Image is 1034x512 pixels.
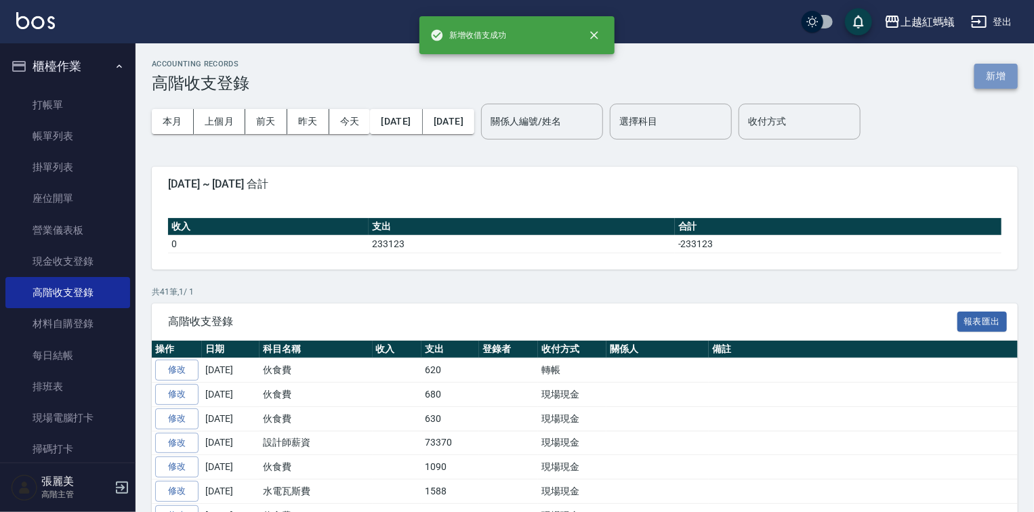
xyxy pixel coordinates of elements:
[152,60,249,68] h2: ACCOUNTING RECORDS
[421,431,479,455] td: 73370
[538,341,606,358] th: 收付方式
[974,64,1018,89] button: 新增
[260,431,373,455] td: 設計師薪資
[538,455,606,479] td: 現場現金
[155,433,199,454] a: 修改
[202,455,260,479] td: [DATE]
[5,89,130,121] a: 打帳單
[709,341,1033,358] th: 備註
[155,456,199,477] a: 修改
[202,406,260,431] td: [DATE]
[421,479,479,504] td: 1588
[245,109,287,134] button: 前天
[974,69,1018,82] a: 新增
[957,312,1008,333] button: 報表匯出
[5,371,130,402] a: 排班表
[538,406,606,431] td: 現場現金
[11,474,38,501] img: Person
[155,384,199,405] a: 修改
[5,152,130,183] a: 掛單列表
[329,109,371,134] button: 今天
[41,488,110,500] p: 高階主管
[155,481,199,502] a: 修改
[675,218,1001,236] th: 合計
[152,74,249,93] h3: 高階收支登錄
[423,109,474,134] button: [DATE]
[966,9,1018,35] button: 登出
[287,109,329,134] button: 昨天
[5,433,130,465] a: 掃碼打卡
[5,340,130,371] a: 每日結帳
[260,358,373,383] td: 伙食費
[152,286,1018,298] p: 共 41 筆, 1 / 1
[479,341,538,358] th: 登錄者
[957,314,1008,327] a: 報表匯出
[421,383,479,407] td: 680
[260,406,373,431] td: 伙食費
[152,109,194,134] button: 本月
[168,315,957,328] span: 高階收支登錄
[155,408,199,429] a: 修改
[369,235,674,253] td: 233123
[260,383,373,407] td: 伙食費
[421,406,479,431] td: 630
[901,14,955,30] div: 上越紅螞蟻
[168,235,369,253] td: 0
[845,8,872,35] button: save
[421,358,479,383] td: 620
[152,341,202,358] th: 操作
[421,455,479,479] td: 1090
[16,12,55,29] img: Logo
[5,49,130,84] button: 櫃檯作業
[260,455,373,479] td: 伙食費
[202,358,260,383] td: [DATE]
[5,402,130,433] a: 現場電腦打卡
[41,475,110,488] h5: 張麗美
[421,341,479,358] th: 支出
[168,177,1001,191] span: [DATE] ~ [DATE] 合計
[5,215,130,246] a: 營業儀表板
[202,479,260,504] td: [DATE]
[430,28,506,42] span: 新增收借支成功
[5,308,130,339] a: 材料自購登錄
[168,218,369,236] th: 收入
[538,383,606,407] td: 現場現金
[579,20,609,50] button: close
[675,235,1001,253] td: -233123
[155,360,199,381] a: 修改
[370,109,422,134] button: [DATE]
[5,121,130,152] a: 帳單列表
[879,8,960,36] button: 上越紅螞蟻
[538,431,606,455] td: 現場現金
[538,358,606,383] td: 轉帳
[260,341,373,358] th: 科目名稱
[202,383,260,407] td: [DATE]
[5,246,130,277] a: 現金收支登錄
[260,479,373,504] td: 水電瓦斯費
[538,479,606,504] td: 現場現金
[202,341,260,358] th: 日期
[5,277,130,308] a: 高階收支登錄
[606,341,709,358] th: 關係人
[373,341,422,358] th: 收入
[194,109,245,134] button: 上個月
[369,218,674,236] th: 支出
[202,431,260,455] td: [DATE]
[5,183,130,214] a: 座位開單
